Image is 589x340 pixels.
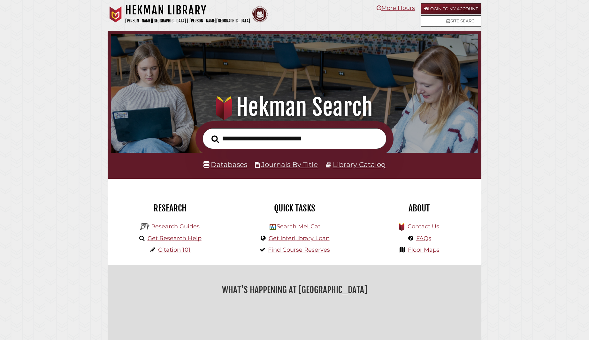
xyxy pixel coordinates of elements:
[125,17,250,25] p: [PERSON_NAME][GEOGRAPHIC_DATA] | [PERSON_NAME][GEOGRAPHIC_DATA]
[151,223,200,230] a: Research Guides
[261,160,318,169] a: Journals By Title
[408,223,439,230] a: Contact Us
[148,235,202,242] a: Get Research Help
[416,235,431,242] a: FAQs
[140,222,149,232] img: Hekman Library Logo
[408,246,440,253] a: Floor Maps
[277,223,320,230] a: Search MeLCat
[120,93,470,121] h1: Hekman Search
[421,15,481,27] a: Site Search
[377,4,415,12] a: More Hours
[108,6,124,22] img: Calvin University
[237,203,352,214] h2: Quick Tasks
[208,133,222,145] button: Search
[211,135,219,143] i: Search
[421,3,481,14] a: Login to My Account
[269,235,330,242] a: Get InterLibrary Loan
[112,282,477,297] h2: What's Happening at [GEOGRAPHIC_DATA]
[158,246,191,253] a: Citation 101
[270,224,276,230] img: Hekman Library Logo
[362,203,477,214] h2: About
[268,246,330,253] a: Find Course Reserves
[203,160,247,169] a: Databases
[112,203,227,214] h2: Research
[125,3,250,17] h1: Hekman Library
[252,6,268,22] img: Calvin Theological Seminary
[333,160,386,169] a: Library Catalog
